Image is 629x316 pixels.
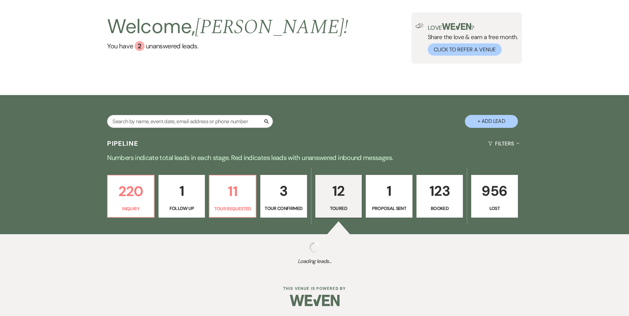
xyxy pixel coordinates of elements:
[465,115,518,128] button: + Add Lead
[471,175,518,218] a: 956Lost
[107,115,273,128] input: Search by name, event date, email address or phone number
[370,205,408,212] p: Proposal Sent
[442,23,472,30] img: weven-logo-green.svg
[366,175,412,218] a: 1Proposal Sent
[107,41,348,51] a: You have 2 unanswered leads.
[163,205,201,212] p: Follow Up
[475,205,514,212] p: Lost
[315,175,362,218] a: 12Toured
[31,257,598,265] span: Loading leads...
[290,289,340,312] img: Weven Logo
[265,180,303,202] p: 3
[195,12,348,42] span: [PERSON_NAME] !
[107,139,138,148] h3: Pipeline
[309,242,320,253] img: loading spinner
[107,13,348,41] h2: Welcome,
[424,23,518,56] div: Share the love & earn a free month.
[107,175,155,218] a: 220Inquiry
[260,175,307,218] a: 3Tour Confirmed
[421,180,459,202] p: 123
[320,205,358,212] p: Toured
[76,152,553,163] p: Numbers indicate total leads in each stage. Red indicates leads with unanswered inbound messages.
[214,180,252,202] p: 11
[112,180,150,202] p: 220
[214,205,252,212] p: Tour Requested
[135,41,145,51] div: 2
[163,180,201,202] p: 1
[320,180,358,202] p: 12
[428,23,518,31] p: Love ?
[475,180,514,202] p: 956
[370,180,408,202] p: 1
[416,175,463,218] a: 123Booked
[485,135,522,152] button: Filters
[428,43,502,56] button: Click to Refer a Venue
[415,23,424,28] img: loud-speaker-illustration.svg
[421,205,459,212] p: Booked
[209,175,256,218] a: 11Tour Requested
[265,205,303,212] p: Tour Confirmed
[158,175,205,218] a: 1Follow Up
[112,205,150,212] p: Inquiry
